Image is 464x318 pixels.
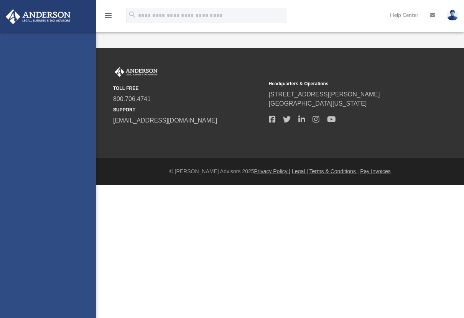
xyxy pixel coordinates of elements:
[128,10,137,19] i: search
[360,168,390,174] a: Pay Invoices
[447,10,458,21] img: User Pic
[104,15,113,20] a: menu
[104,11,113,20] i: menu
[113,96,151,102] a: 800.706.4741
[269,91,380,98] a: [STREET_ADDRESS][PERSON_NAME]
[3,9,73,24] img: Anderson Advisors Platinum Portal
[292,168,308,174] a: Legal |
[254,168,291,174] a: Privacy Policy |
[269,80,419,87] small: Headquarters & Operations
[113,67,159,77] img: Anderson Advisors Platinum Portal
[269,100,367,107] a: [GEOGRAPHIC_DATA][US_STATE]
[113,117,217,124] a: [EMAIL_ADDRESS][DOMAIN_NAME]
[309,168,359,174] a: Terms & Conditions |
[113,106,263,113] small: SUPPORT
[113,85,263,92] small: TOLL FREE
[96,167,464,176] div: © [PERSON_NAME] Advisors 2025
